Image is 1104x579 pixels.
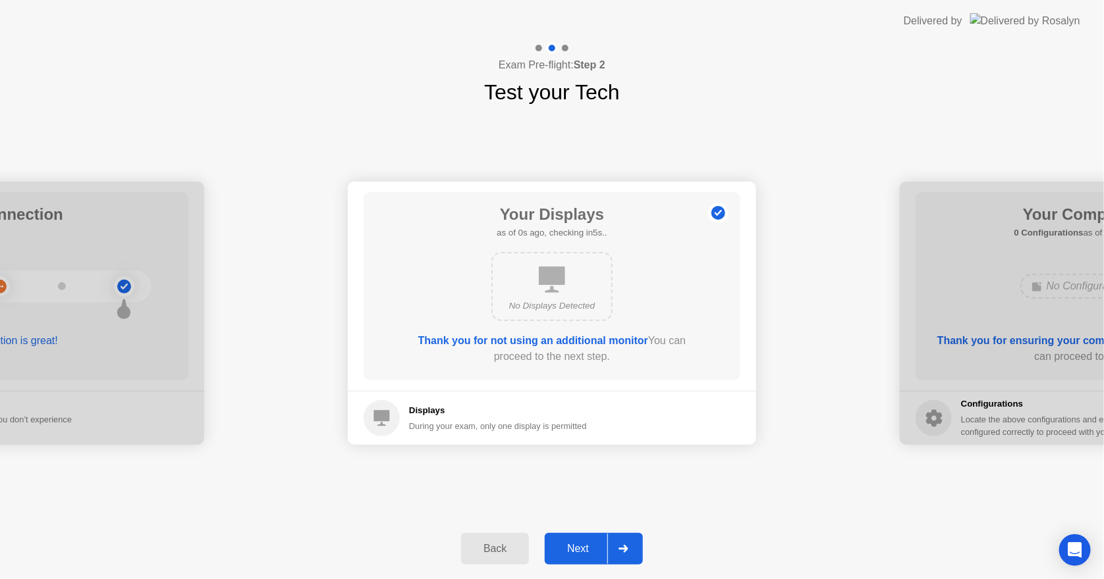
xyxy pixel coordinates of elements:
[409,420,587,432] div: During your exam, only one display is permitted
[970,13,1080,28] img: Delivered by Rosalyn
[574,59,605,70] b: Step 2
[484,76,620,108] h1: Test your Tech
[418,335,648,346] b: Thank you for not using an additional monitor
[497,226,607,239] h5: as of 0s ago, checking in5s..
[499,57,605,73] h4: Exam Pre-flight:
[401,333,703,365] div: You can proceed to the next step.
[1059,534,1091,566] div: Open Intercom Messenger
[549,543,607,555] div: Next
[409,404,587,417] h5: Displays
[503,299,601,313] div: No Displays Detected
[497,203,607,226] h1: Your Displays
[904,13,962,29] div: Delivered by
[465,543,525,555] div: Back
[545,533,643,565] button: Next
[461,533,529,565] button: Back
